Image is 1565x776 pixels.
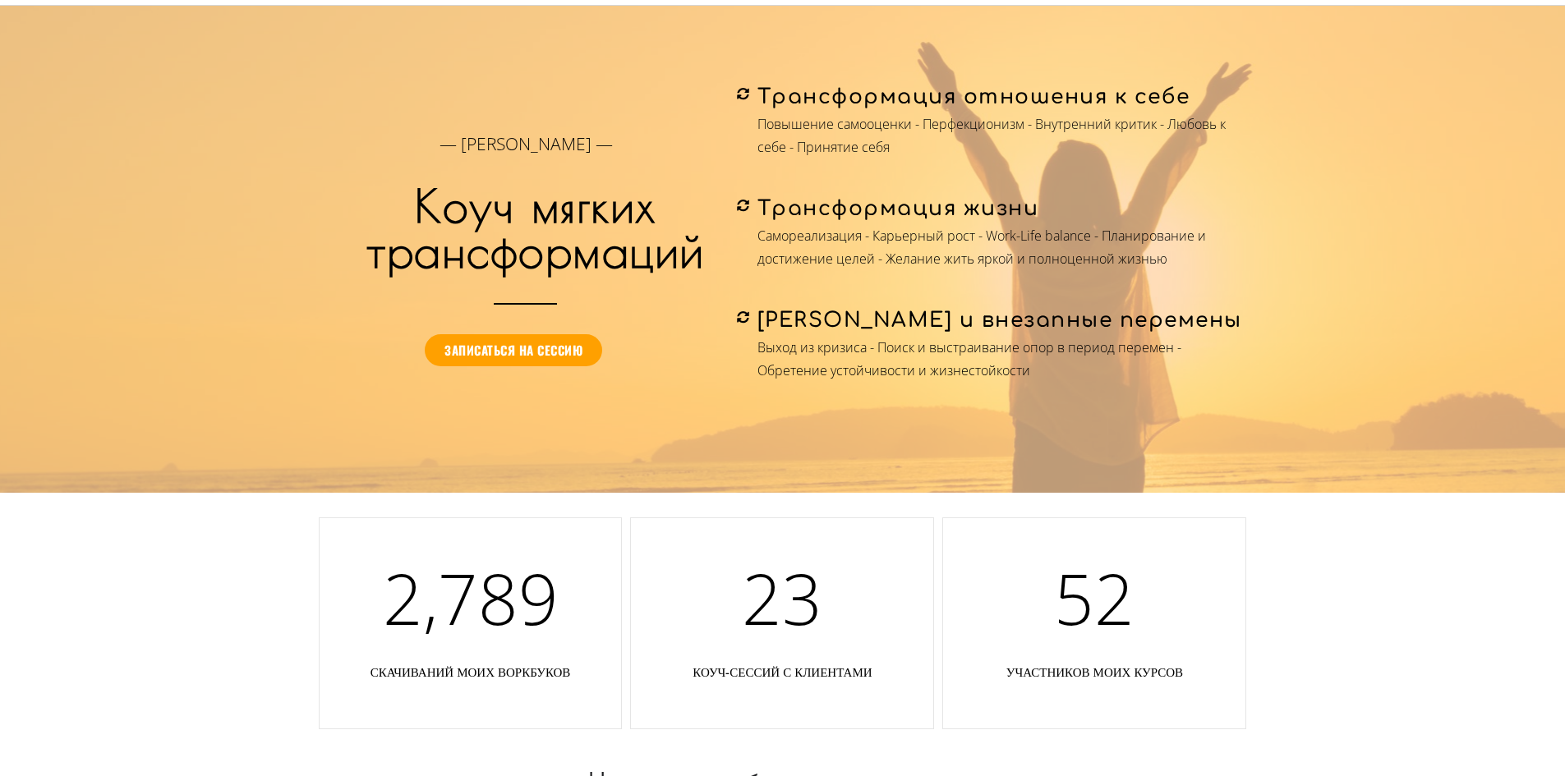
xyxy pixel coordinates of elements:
span: 2,789 [383,563,559,633]
p: участников моих курсов [988,661,1200,683]
p: Самореализация - Карьерный рост - Work-Life balance - Планирование и достижение целей - Желание ж... [757,224,1251,272]
span: Записаться на сессию [444,344,582,356]
span: Трансформация жизни [757,197,1039,220]
span: 23 [742,563,822,633]
h3: Коуч мягких трансформаций [325,183,747,273]
p: коуч-сессий с клиентами [676,661,888,683]
span: 52 [1054,563,1135,633]
span: [PERSON_NAME] и внезапные перемены [757,309,1242,332]
p: Повышение самооценки - Перфекционизм - Внутренний критик - Любовь к себе - Принятие себя [757,112,1251,160]
a: Записаться на сессию [425,334,602,366]
p: скачиваний моих воркбуков [365,661,577,683]
p: — [PERSON_NAME] — [315,132,737,155]
span: Трансформация отношения к себе [757,85,1190,108]
p: Выход из кризиса - Поиск и выстраивание опор в период перемен - Обретение устойчивости и жизнесто... [757,336,1251,383]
